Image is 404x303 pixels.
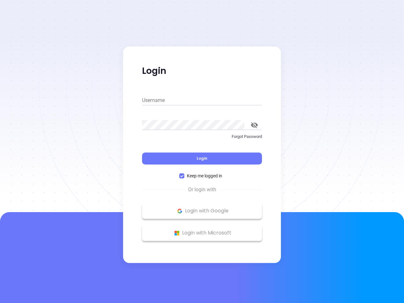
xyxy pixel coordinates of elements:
p: Login [142,65,262,77]
p: Login with Google [145,206,259,216]
p: Forgot Password [142,134,262,140]
span: Keep me logged in [184,172,225,179]
a: Forgot Password [142,134,262,145]
img: Google Logo [176,207,184,215]
p: Login with Microsoft [145,228,259,238]
img: Microsoft Logo [173,229,181,237]
button: Google Logo Login with Google [142,203,262,219]
span: Login [197,156,207,161]
button: Login [142,152,262,164]
button: Microsoft Logo Login with Microsoft [142,225,262,241]
button: toggle password visibility [247,117,262,133]
span: Or login with [185,186,219,193]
